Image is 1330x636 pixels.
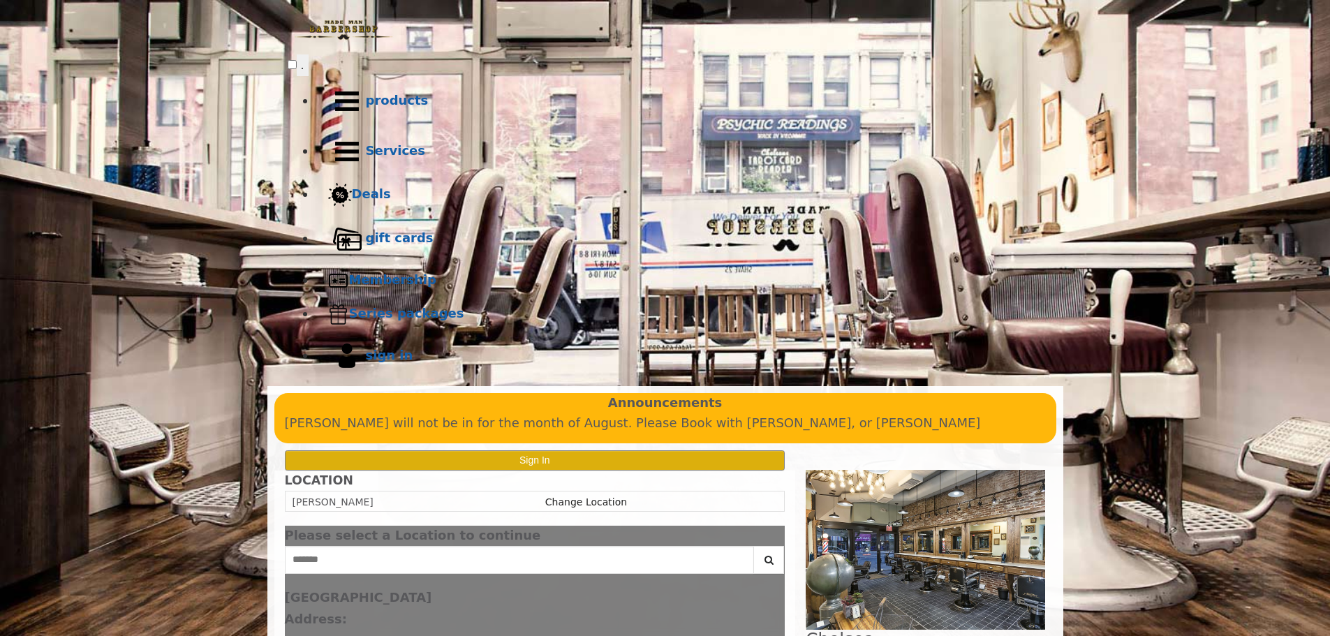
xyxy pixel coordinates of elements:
[285,546,755,574] input: Search Center
[316,297,1043,331] a: Series packagesSeries packages
[316,214,1043,264] a: Gift cardsgift cards
[764,531,785,540] button: close dialog
[366,230,434,245] b: gift cards
[285,612,347,626] b: Address:
[316,331,1043,381] a: sign insign in
[349,272,436,287] b: Membership
[293,496,374,508] span: [PERSON_NAME]
[316,76,1043,126] a: Productsproducts
[285,590,432,605] b: [GEOGRAPHIC_DATA]
[366,93,429,108] b: products
[352,186,391,201] b: Deals
[316,264,1043,297] a: MembershipMembership
[545,496,627,508] a: Change Location
[288,8,399,52] img: Made Man Barbershop logo
[285,528,541,542] span: Please select a Location to continue
[285,450,785,471] button: Sign In
[328,133,366,170] img: Services
[328,183,352,207] img: Deals
[328,82,366,120] img: Products
[288,60,297,69] input: menu toggle
[301,58,304,72] span: .
[366,143,426,158] b: Services
[349,306,464,320] b: Series packages
[328,337,366,375] img: sign in
[285,546,785,581] div: Center Select
[328,220,366,258] img: Gift cards
[316,126,1043,177] a: ServicesServices
[328,304,349,325] img: Series packages
[285,473,353,487] b: LOCATION
[316,177,1043,214] a: DealsDeals
[366,348,413,362] b: sign in
[761,555,777,565] i: Search button
[608,393,723,413] b: Announcements
[297,54,309,76] button: menu toggle
[285,413,1046,434] p: [PERSON_NAME] will not be in for the month of August. Please Book with [PERSON_NAME], or [PERSON_...
[328,270,349,291] img: Membership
